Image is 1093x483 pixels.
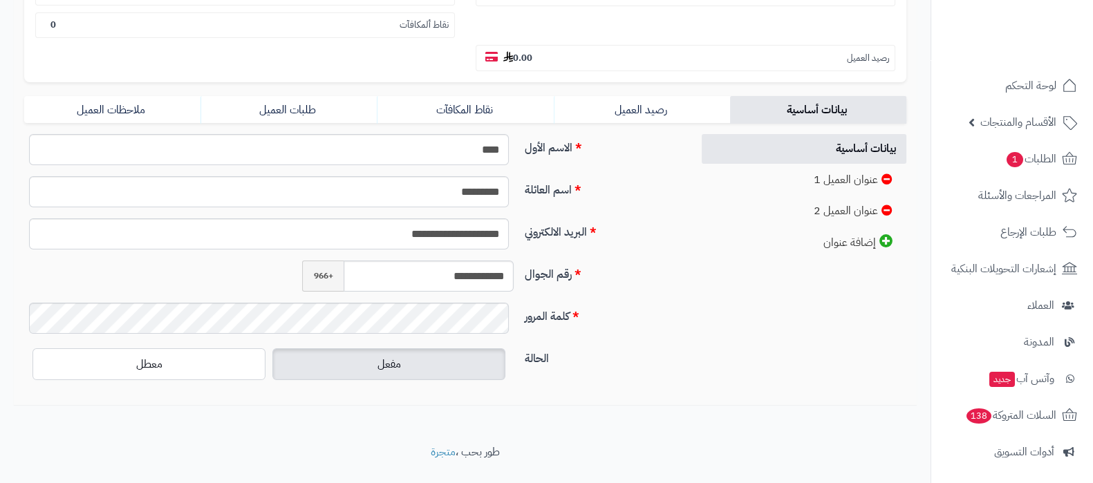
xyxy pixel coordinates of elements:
span: المراجعات والأسئلة [978,186,1056,205]
span: 1 [1006,151,1024,168]
span: وآتس آب [988,369,1054,388]
span: الأقسام والمنتجات [980,113,1056,132]
span: أدوات التسويق [994,442,1054,462]
span: لوحة التحكم [1005,76,1056,95]
span: العملاء [1027,296,1054,315]
a: بيانات أساسية [702,134,907,164]
b: 0.00 [503,51,532,64]
span: إشعارات التحويلات البنكية [951,259,1056,278]
a: متجرة [431,444,456,460]
a: لوحة التحكم [940,69,1085,102]
a: أدوات التسويق [940,435,1085,468]
span: جديد [989,372,1015,387]
label: الاسم الأول [519,134,686,156]
span: السلات المتروكة [965,406,1056,425]
span: المدونة [1024,332,1054,352]
a: عنوان العميل 1 [702,165,907,195]
a: المراجعات والأسئلة [940,179,1085,212]
span: 138 [966,408,992,424]
b: 0 [50,18,56,31]
a: بيانات أساسية [730,96,906,124]
a: ملاحظات العميل [24,96,200,124]
label: الحالة [519,345,686,367]
a: المدونة [940,325,1085,359]
small: رصيد العميل [847,52,889,65]
span: الطلبات [1005,149,1056,169]
a: طلبات العميل [200,96,377,124]
small: نقاط ألمكافآت [400,19,449,32]
a: وآتس آبجديد [940,362,1085,395]
a: عنوان العميل 2 [702,196,907,226]
a: رصيد العميل [554,96,730,124]
span: مفعل [377,356,401,372]
img: logo-2.png [999,23,1080,53]
a: نقاط المكافآت [377,96,553,124]
label: كلمة المرور [519,303,686,325]
a: إضافة عنوان [702,227,907,258]
label: اسم العائلة [519,176,686,198]
span: طلبات الإرجاع [1000,222,1056,242]
label: رقم الجوال [519,261,686,283]
a: إشعارات التحويلات البنكية [940,252,1085,285]
a: الطلبات1 [940,142,1085,176]
span: +966 [302,261,344,292]
a: العملاء [940,289,1085,322]
span: معطل [136,356,162,372]
a: السلات المتروكة138 [940,399,1085,432]
a: طلبات الإرجاع [940,216,1085,249]
label: البريد الالكتروني [519,218,686,240]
